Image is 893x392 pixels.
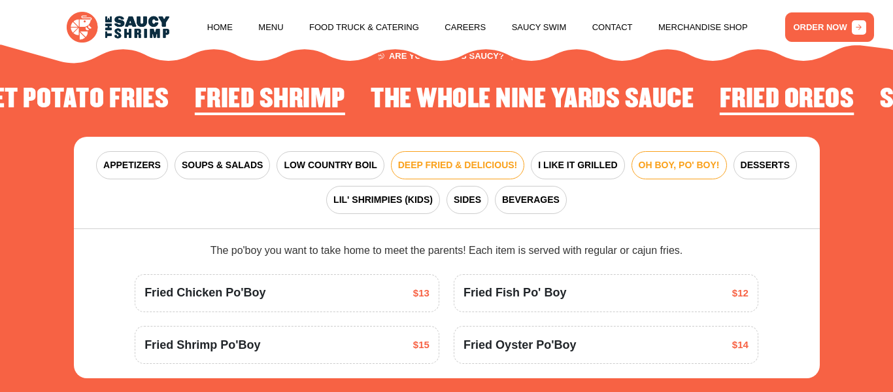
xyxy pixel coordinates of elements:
button: SOUPS & SALADS [175,151,270,179]
span: DESSERTS [741,158,790,172]
h2: The Whole Nine Yards Sauce [371,85,694,115]
span: BEVERAGES [502,193,560,207]
img: logo [67,12,170,43]
button: BEVERAGES [495,186,567,214]
li: 1 of 4 [195,85,345,118]
a: Menu [258,3,283,52]
span: LIL' SHRIMPIES (KIDS) [333,193,433,207]
span: Fried Chicken Po'Boy [144,284,265,302]
span: Fried Oyster Po'Boy [463,336,576,354]
a: ORDER NOW [785,12,875,42]
h2: Fried Oreos [720,85,854,115]
span: APPETIZERS [103,158,161,172]
a: Careers [445,3,486,52]
a: Merchandise Shop [658,3,748,52]
button: LIL' SHRIMPIES (KIDS) [326,186,440,214]
button: OH BOY, PO' BOY! [632,151,727,179]
a: Food Truck & Catering [309,3,419,52]
span: I LIKE IT GRILLED [538,158,617,172]
button: LOW COUNTRY BOIL [277,151,384,179]
span: SOUPS & SALADS [182,158,263,172]
button: DESSERTS [733,151,797,179]
span: SIDES [454,193,481,207]
span: LOW COUNTRY BOIL [284,158,377,172]
div: The po'boy you want to take home to meet the parents! Each item is served with regular or cajun f... [135,243,758,258]
span: $14 [732,338,749,353]
a: Home [207,3,233,52]
a: Saucy Swim [512,3,567,52]
span: OH BOY, PO' BOY! [639,158,720,172]
span: $15 [413,338,430,353]
span: Fried Shrimp Po'Boy [144,336,260,354]
a: Contact [592,3,633,52]
li: 2 of 4 [371,85,694,118]
button: I LIKE IT GRILLED [531,151,624,179]
button: SIDES [446,186,488,214]
span: Fried Fish Po' Boy [463,284,566,302]
li: 3 of 4 [720,85,854,118]
button: DEEP FRIED & DELICIOUS! [391,151,525,179]
h2: Fried Shrimp [195,85,345,115]
button: APPETIZERS [96,151,168,179]
span: $13 [413,286,430,301]
span: $12 [732,286,749,301]
span: DEEP FRIED & DELICIOUS! [398,158,518,172]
